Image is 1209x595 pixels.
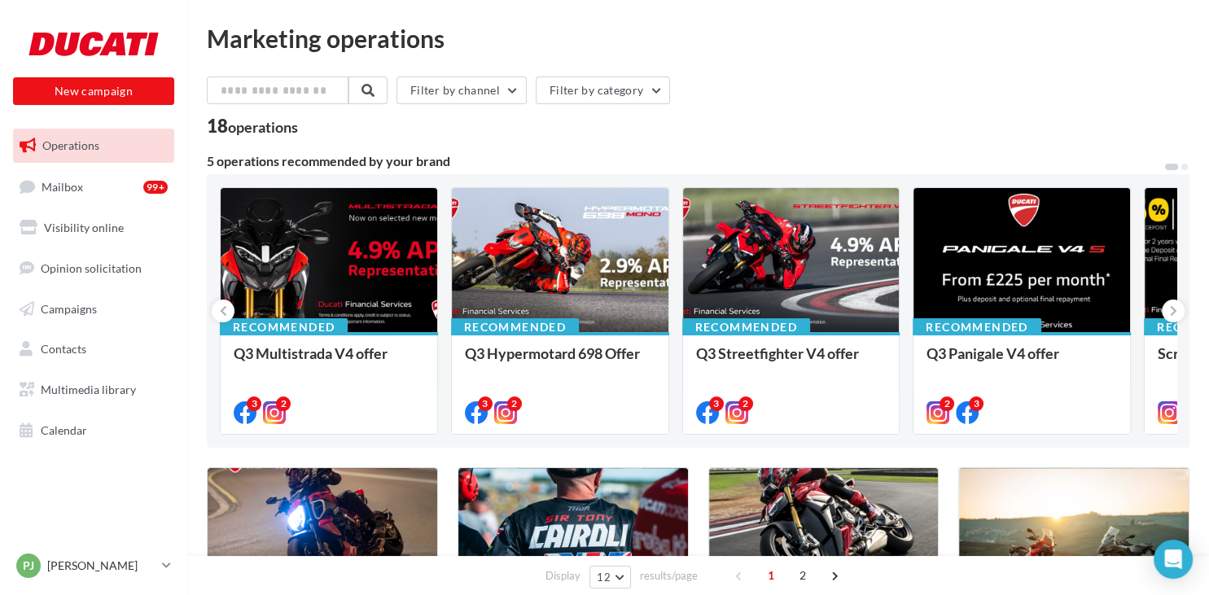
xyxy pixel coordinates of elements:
[738,396,753,411] div: 2
[207,155,1163,168] div: 5 operations recommended by your brand
[597,571,611,584] span: 12
[42,179,83,193] span: Mailbox
[536,77,670,104] button: Filter by category
[682,318,810,336] div: Recommended
[10,252,177,286] a: Opinion solicitation
[790,562,816,588] span: 2
[478,396,493,411] div: 3
[143,181,168,194] div: 99+
[207,117,298,135] div: 18
[220,318,348,336] div: Recommended
[13,550,174,581] a: PJ [PERSON_NAME]
[709,396,724,411] div: 3
[1154,540,1193,579] div: Open Intercom Messenger
[451,318,579,336] div: Recommended
[41,383,136,396] span: Multimedia library
[940,396,954,411] div: 2
[44,221,124,234] span: Visibility online
[47,558,156,574] p: [PERSON_NAME]
[42,138,99,152] span: Operations
[913,318,1040,336] div: Recommended
[10,292,177,326] a: Campaigns
[589,566,631,588] button: 12
[758,562,784,588] span: 1
[23,558,34,574] span: PJ
[507,396,522,411] div: 2
[41,342,86,356] span: Contacts
[247,396,261,411] div: 3
[41,301,97,315] span: Campaigns
[545,568,580,584] span: Display
[926,344,1059,362] span: Q3 Panigale V4 offer
[41,261,142,275] span: Opinion solicitation
[207,26,1189,50] div: Marketing operations
[969,396,983,411] div: 3
[41,423,87,437] span: Calendar
[10,373,177,407] a: Multimedia library
[640,568,698,584] span: results/page
[13,77,174,105] button: New campaign
[234,344,388,362] span: Q3 Multistrada V4 offer
[10,332,177,366] a: Contacts
[396,77,527,104] button: Filter by channel
[10,129,177,163] a: Operations
[10,211,177,245] a: Visibility online
[228,120,298,134] div: operations
[696,344,859,362] span: Q3 Streetfighter V4 offer
[10,169,177,204] a: Mailbox99+
[465,344,640,362] span: Q3 Hypermotard 698 Offer
[276,396,291,411] div: 2
[10,413,177,448] a: Calendar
